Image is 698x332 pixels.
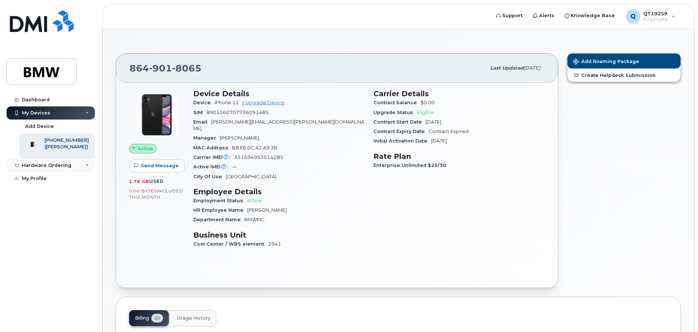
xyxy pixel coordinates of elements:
[573,59,639,66] span: Add Roaming Package
[567,69,680,82] a: Create Helpdesk Submission
[193,217,244,222] span: Department Name
[193,187,365,196] h3: Employee Details
[141,162,179,169] span: Send Message
[373,152,545,161] h3: Rate Plan
[193,135,220,141] span: Manager
[193,231,365,239] h3: Business Unit
[373,138,431,144] span: Initial Activation Date
[193,164,232,169] span: Active IMEI
[193,145,232,151] span: MAC Address
[177,315,210,321] span: Usage History
[193,110,206,115] span: SIM
[129,188,157,194] span: 0.00 Bytes
[193,89,365,98] h3: Device Details
[666,300,693,327] iframe: Messenger Launcher
[420,100,435,105] span: $0.00
[232,164,237,169] span: —
[247,207,287,213] span: [PERSON_NAME]
[373,100,420,105] span: Contract balance
[137,145,153,152] span: Active
[431,138,447,144] span: [DATE]
[373,110,417,115] span: Upgrade Status
[193,241,268,247] span: Cost Center / WBS element
[206,110,269,115] span: 8901260707736091485
[247,198,262,203] span: Active
[244,217,265,222] span: BMWMC
[135,93,179,137] img: iPhone_11.jpg
[232,145,278,151] span: B8:E6:0C:A1:A9:3B
[193,119,364,131] span: [PERSON_NAME][EMAIL_ADDRESS][PERSON_NAME][DOMAIN_NAME]
[567,54,680,69] button: Add Roaming Package
[417,110,434,115] span: Eligible
[226,174,276,179] span: [GEOGRAPHIC_DATA]
[373,163,450,168] span: Enterprise Unlimited $25/30
[242,100,284,105] a: + Upgrade Device
[129,179,149,184] span: 1.76 GB
[193,155,234,160] span: Carrier IMEI
[193,174,226,179] span: City Of Use
[373,119,426,125] span: Contract Start Date
[193,100,214,105] span: Device
[524,65,540,71] span: [DATE]
[373,89,545,98] h3: Carrier Details
[172,63,202,74] span: 8065
[220,135,259,141] span: [PERSON_NAME]
[373,129,429,134] span: Contract Expiry Date
[193,207,247,213] span: HR Employee Name
[129,159,185,172] button: Send Message
[429,129,469,134] span: Contract Expired
[129,63,202,74] span: 864
[193,119,211,125] span: Email
[149,63,172,74] span: 901
[149,179,164,184] span: used
[234,155,283,160] span: 351594953514285
[214,100,239,105] span: iPhone 11
[426,119,441,125] span: [DATE]
[490,65,524,71] span: Last updated
[268,241,281,247] span: 2941
[193,198,247,203] span: Employment Status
